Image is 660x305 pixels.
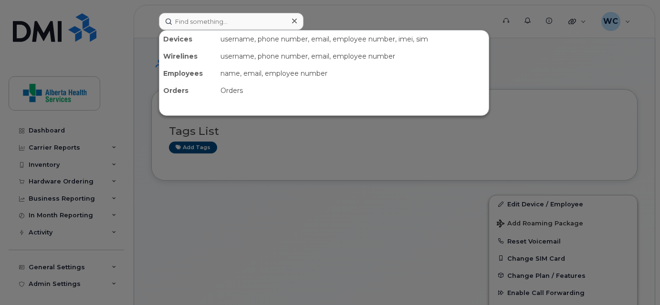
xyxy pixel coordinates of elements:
div: Orders [217,82,489,99]
div: username, phone number, email, employee number, imei, sim [217,30,489,48]
div: name, email, employee number [217,65,489,82]
div: Wirelines [159,48,217,65]
div: Orders [159,82,217,99]
div: Devices [159,30,217,48]
div: username, phone number, email, employee number [217,48,489,65]
div: Employees [159,65,217,82]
